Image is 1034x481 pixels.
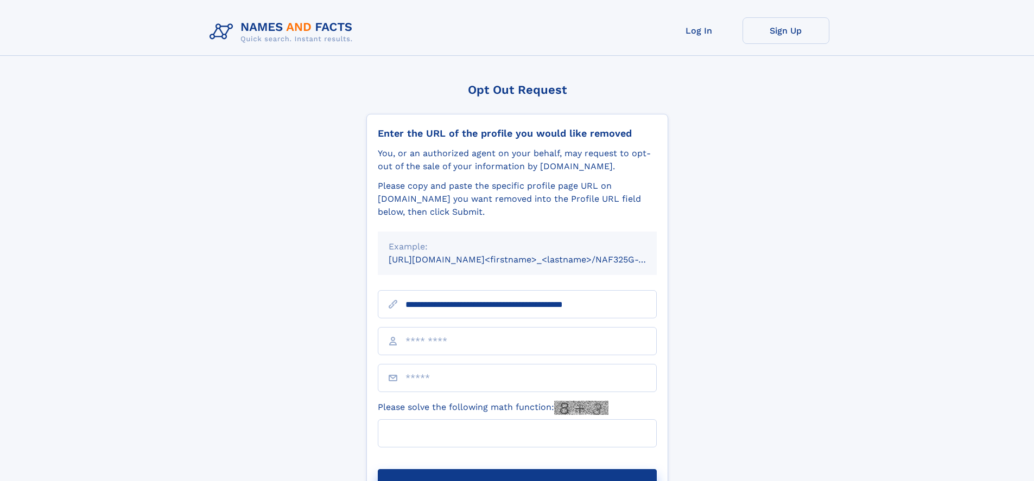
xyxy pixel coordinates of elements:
div: Example: [389,240,646,253]
small: [URL][DOMAIN_NAME]<firstname>_<lastname>/NAF325G-xxxxxxxx [389,254,677,265]
a: Log In [656,17,743,44]
label: Please solve the following math function: [378,401,608,415]
div: Please copy and paste the specific profile page URL on [DOMAIN_NAME] you want removed into the Pr... [378,179,657,219]
a: Sign Up [743,17,829,44]
img: Logo Names and Facts [205,17,361,47]
div: Enter the URL of the profile you would like removed [378,127,657,139]
div: Opt Out Request [366,83,668,97]
div: You, or an authorized agent on your behalf, may request to opt-out of the sale of your informatio... [378,147,657,173]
